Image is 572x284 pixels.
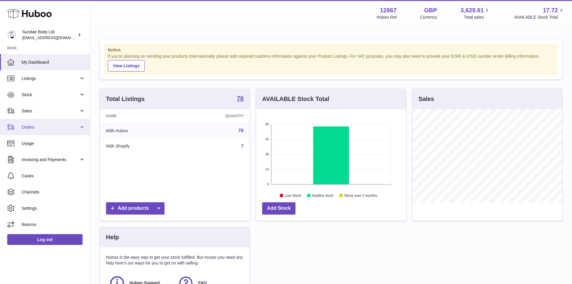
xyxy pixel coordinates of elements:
[265,167,269,171] text: 14
[424,6,437,14] strong: GBP
[285,193,301,197] text: Low Stock
[22,60,85,65] span: My Dashboard
[22,189,85,195] span: Channels
[106,202,165,215] a: Add products
[461,6,491,20] a: 3,629.61 Total sales
[22,35,88,40] span: [EMAIL_ADDRESS][DOMAIN_NAME]
[377,14,397,20] div: Huboo Ref
[22,76,79,81] span: Listings
[380,6,397,14] strong: 12867
[265,137,269,141] text: 42
[420,14,437,20] div: Currency
[22,141,85,146] span: Usage
[100,123,181,139] td: With Huboo
[514,6,565,20] a: 17.72 AVAILABLE Stock Total
[22,92,79,98] span: Stock
[22,29,76,41] div: Sundae Body Ltd
[108,60,145,72] a: View Listings
[514,14,565,20] span: AVAILABLE Stock Total
[7,234,83,245] a: Log out
[344,193,377,197] text: Stock over 2 months
[22,157,79,163] span: Invoicing and Payments
[106,233,119,241] h3: Help
[181,109,250,123] th: Quantity
[22,206,85,211] span: Settings
[419,95,434,103] h3: Sales
[543,6,558,14] span: 17.72
[106,95,145,103] h3: Total Listings
[100,109,181,123] th: Name
[464,14,491,20] span: Total sales
[267,182,269,186] text: 0
[108,47,554,53] strong: Notice
[237,95,244,101] strong: 76
[241,144,244,149] a: 7
[22,108,79,114] span: Sales
[100,139,181,154] td: With Shopify
[22,173,85,179] span: Cases
[108,53,554,72] div: If you're planning on sending your products internationally please add required customs informati...
[262,202,295,215] a: Add Stock
[106,255,244,266] p: Huboo is the easy way to get your stock fulfilled. But incase you need any help here's our ways f...
[22,124,79,130] span: Orders
[237,95,244,102] a: 76
[312,193,334,197] text: Healthy stock
[22,222,85,228] span: Returns
[7,30,16,39] img: felicity@sundaebody.com
[238,128,244,133] a: 76
[262,95,329,103] h3: AVAILABLE Stock Total
[265,152,269,156] text: 28
[461,6,484,14] span: 3,629.61
[265,122,269,126] text: 56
